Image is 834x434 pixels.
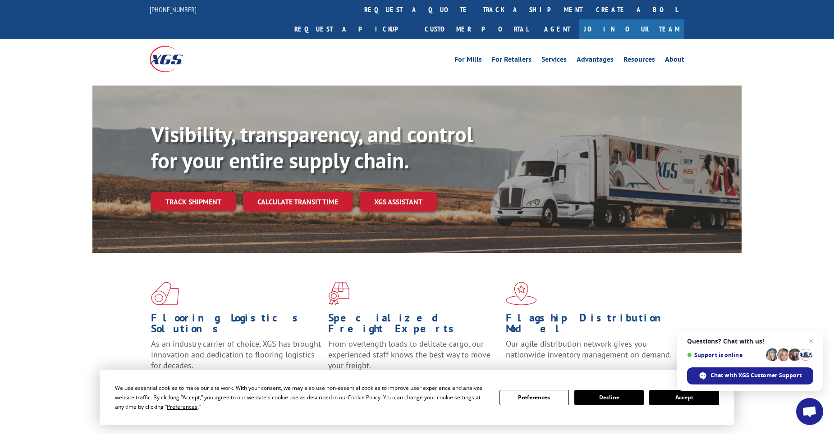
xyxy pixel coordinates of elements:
[574,390,644,405] button: Decline
[506,368,618,379] a: Learn More >
[151,312,321,339] h1: Flooring Logistics Solutions
[418,19,535,39] a: Customer Portal
[506,282,537,305] img: xgs-icon-flagship-distribution-model-red
[151,120,473,174] b: Visibility, transparency, and control for your entire supply chain.
[541,56,567,66] a: Services
[454,56,482,66] a: For Mills
[328,312,499,339] h1: Specialized Freight Experts
[150,5,197,14] a: [PHONE_NUMBER]
[806,336,816,347] span: Close chat
[243,192,353,212] a: Calculate transit time
[687,338,813,345] span: Questions? Chat with us!
[649,390,719,405] button: Accept
[506,312,676,339] h1: Flagship Distribution Model
[151,339,321,371] span: As an industry carrier of choice, XGS has brought innovation and dedication to flooring logistics...
[687,352,763,358] span: Support is online
[499,390,569,405] button: Preferences
[115,383,488,411] div: We use essential cookies to make our site work. With your consent, we may also use non-essential ...
[492,56,532,66] a: For Retailers
[577,56,614,66] a: Advantages
[623,56,655,66] a: Resources
[579,19,684,39] a: Join Our Team
[348,393,380,401] span: Cookie Policy
[535,19,579,39] a: Agent
[167,403,197,411] span: Preferences
[710,371,802,380] span: Chat with XGS Customer Support
[506,339,672,360] span: Our agile distribution network gives you nationwide inventory management on demand.
[151,192,236,211] a: Track shipment
[151,282,179,305] img: xgs-icon-total-supply-chain-intelligence-red
[360,192,437,212] a: XGS ASSISTANT
[665,56,684,66] a: About
[328,282,349,305] img: xgs-icon-focused-on-flooring-red
[100,370,734,425] div: Cookie Consent Prompt
[687,367,813,384] div: Chat with XGS Customer Support
[288,19,418,39] a: Request a pickup
[796,398,823,425] div: Open chat
[328,339,499,379] p: From overlength loads to delicate cargo, our experienced staff knows the best way to move your fr...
